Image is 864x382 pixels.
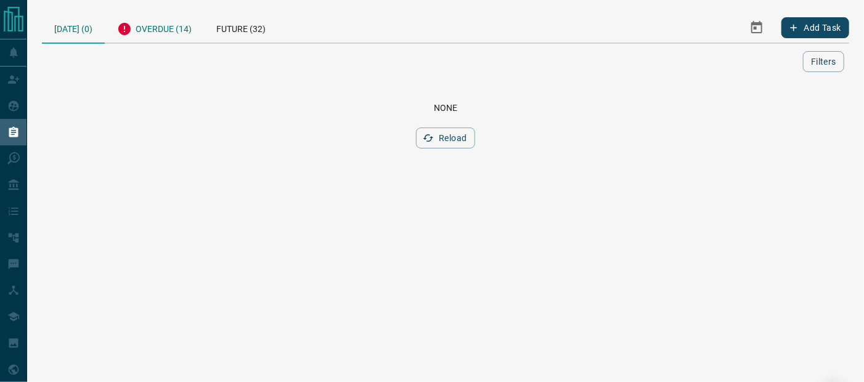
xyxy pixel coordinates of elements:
button: Select Date Range [742,13,772,43]
div: None [57,103,834,113]
button: Add Task [781,17,849,38]
button: Reload [416,128,475,148]
div: Future (32) [204,12,278,43]
div: Overdue (14) [105,12,204,43]
div: [DATE] (0) [42,12,105,44]
button: Filters [803,51,844,72]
